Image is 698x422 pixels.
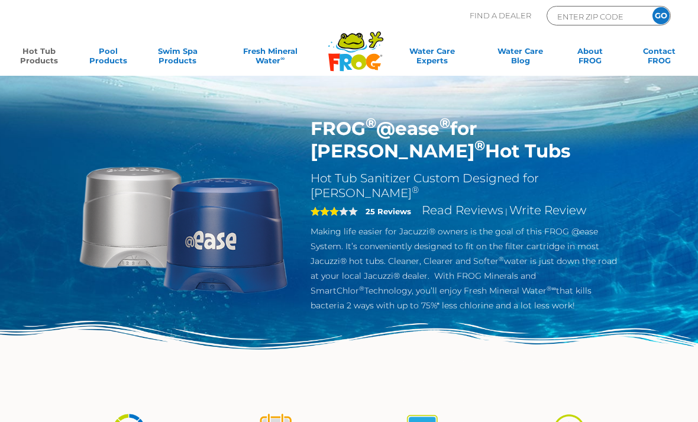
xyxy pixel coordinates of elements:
[311,117,625,162] h1: FROG @ease for [PERSON_NAME] Hot Tubs
[386,46,478,70] a: Water CareExperts
[505,207,508,216] span: |
[422,203,503,217] a: Read Reviews
[311,224,625,313] p: Making life easier for Jacuzzi® owners is the goal of this FROG @ease System. It’s conveniently d...
[509,203,586,217] a: Write Review
[474,137,485,154] sup: ®
[73,117,293,337] img: Sundance-cartridges-2.png
[151,46,205,70] a: Swim SpaProducts
[493,46,547,70] a: Water CareBlog
[470,6,531,25] p: Find A Dealer
[280,55,285,62] sup: ∞
[652,7,670,24] input: GO
[440,114,450,131] sup: ®
[412,184,419,195] sup: ®
[359,285,364,292] sup: ®
[12,46,66,70] a: Hot TubProducts
[220,46,321,70] a: Fresh MineralWater∞
[311,171,625,201] h2: Hot Tub Sanitizer Custom Designed for [PERSON_NAME]
[366,114,376,131] sup: ®
[563,46,617,70] a: AboutFROG
[556,9,636,23] input: Zip Code Form
[499,255,504,263] sup: ®
[547,285,557,292] sup: ®∞
[632,46,686,70] a: ContactFROG
[311,207,339,216] span: 3
[81,46,135,70] a: PoolProducts
[366,207,411,216] strong: 25 Reviews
